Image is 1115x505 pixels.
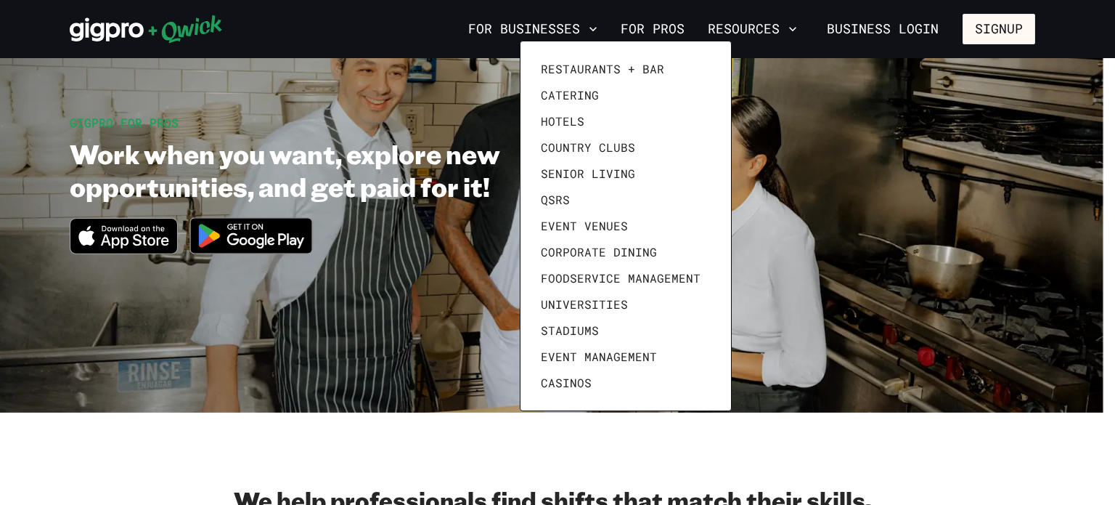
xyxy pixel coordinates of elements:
span: Country Clubs [541,140,635,155]
span: QSRs [541,193,570,207]
span: Event Management [541,350,657,364]
span: Restaurants + Bar [541,62,664,76]
span: Universities [541,297,628,312]
span: Stadiums [541,323,599,338]
span: Foodservice Management [541,271,701,286]
span: Senior Living [541,166,635,181]
span: Event Venues [541,219,628,233]
span: Casinos [541,376,592,390]
span: Corporate Dining [541,245,657,259]
span: Hotels [541,114,584,129]
span: Catering [541,88,599,102]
